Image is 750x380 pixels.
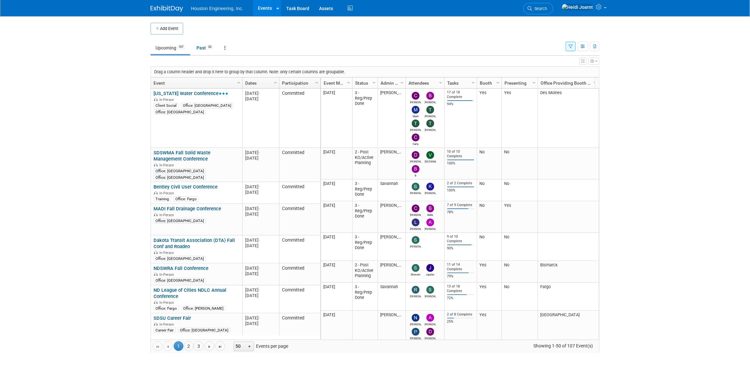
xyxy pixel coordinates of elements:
div: Office: Fargo [173,196,199,202]
div: Chris Otterness [410,212,422,217]
td: No [477,148,502,179]
img: In-Person Event [154,191,158,194]
span: - [259,288,260,292]
span: In-Person [159,213,176,217]
span: In-Person [159,322,176,327]
img: Adam Nies [426,218,434,226]
td: Yes [477,89,502,148]
div: Taylor Bunton [410,127,422,132]
span: Column Settings [495,80,501,85]
div: [DATE] [245,321,276,326]
span: 1 [174,341,183,351]
td: Committed [279,263,320,285]
span: Column Settings [273,80,278,85]
div: 100% [447,188,475,193]
img: SHAWN SOEHREN [426,286,434,294]
div: [DATE] [245,184,276,190]
span: Column Settings [371,80,377,85]
img: In-Person Event [154,213,158,216]
img: Tristan Balmer [426,120,434,127]
span: - [259,206,260,211]
div: Sherwin Wanner [410,272,422,276]
span: - [259,238,260,243]
a: Column Settings [345,77,353,87]
div: 10 of 10 Complete [447,149,475,158]
img: In-Person Event [154,163,158,166]
td: [DATE] [321,311,352,342]
a: NDSWRA Fall Conference [154,265,208,271]
td: [DATE] [321,283,352,311]
td: Yes [477,261,502,283]
img: Ali Ringheimer [426,314,434,322]
td: No [477,179,502,201]
div: Belle Reeve [425,212,436,217]
div: 17 of 18 Complete [447,90,475,99]
div: Ted Bridges [425,114,436,118]
td: [PERSON_NAME] [378,311,406,342]
td: No [502,148,538,179]
a: Event [154,77,238,89]
span: Column Settings [471,80,476,85]
a: MADI Fall Drainage Conference [154,206,221,212]
div: Jayden Pegors [425,272,436,276]
span: In-Person [159,251,176,255]
span: In-Person [159,273,176,277]
td: Committed [279,89,320,148]
td: 3 - Reg/Prep Done [352,283,378,311]
td: Yes [477,283,502,311]
div: 2 of 2 Complete [447,181,475,186]
a: Go to the last page [215,341,225,351]
img: Heidi Joarnt [562,4,593,11]
img: Lisa Odens [412,218,420,226]
img: Charles Ikenberry [412,92,420,100]
div: [DATE] [245,150,276,155]
span: In-Person [159,98,176,102]
div: Vienne Guncheon [425,159,436,163]
div: [DATE] [245,237,276,243]
td: [DATE] [321,261,352,283]
img: Mark Jacobs [412,106,420,114]
td: 3 - Reg/Prep Done [352,89,378,148]
img: Vienne Guncheon [426,151,434,159]
img: Pam Freedland [412,328,420,336]
td: 3 - Reg/Prep Done [352,233,378,261]
a: Office Providing Booth Setup [541,77,595,89]
a: Presenting [504,77,533,89]
div: 7 of 9 Complete [447,203,475,207]
a: Search [523,3,553,14]
td: No [502,283,538,311]
img: In-Person Event [154,251,158,254]
td: [DATE] [321,89,352,148]
div: 94% [447,102,475,106]
span: Column Settings [438,80,443,85]
div: Adam Nies [425,226,436,231]
span: - [259,150,260,155]
td: Yes [477,311,502,342]
span: Showing 1-50 of 107 Event(s) [528,341,599,350]
div: [DATE] [245,287,276,293]
span: Column Settings [399,80,405,85]
span: select [247,344,252,349]
span: - [259,91,260,96]
div: [DATE] [245,211,276,217]
a: Column Settings [314,77,321,87]
div: Office: [GEOGRAPHIC_DATA] [181,103,233,108]
span: In-Person [159,191,176,195]
span: Go to the previous page [165,344,170,349]
img: ExhibitDay [151,6,183,12]
div: [DATE] [245,265,276,271]
td: Yes [502,89,538,148]
td: Bismarck [538,261,599,283]
span: 33 [206,45,213,49]
img: In-Person Event [154,301,158,304]
td: 2 - Post KO/Active Planning [352,261,378,283]
td: [PERSON_NAME] [378,233,406,261]
div: [DATE] [245,96,276,102]
a: Column Settings [592,77,599,87]
a: Event Month [324,77,348,89]
a: Dates [245,77,275,89]
td: [DATE] [321,179,352,201]
div: [DATE] [245,271,276,276]
span: 50 [234,342,245,351]
div: Drag a column header and drop it here to group by that column. Note: only certain columns are gro... [151,67,599,77]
